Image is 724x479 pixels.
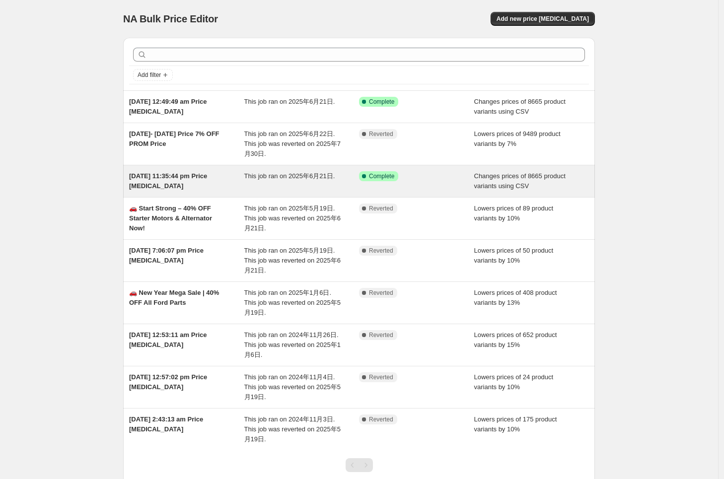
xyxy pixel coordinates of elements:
span: Add filter [138,71,161,79]
span: Lowers prices of 175 product variants by 10% [474,415,557,433]
span: Reverted [369,415,393,423]
span: This job ran on 2024年11月4日. This job was reverted on 2025年5月19日. [244,373,341,401]
button: Add new price [MEDICAL_DATA] [491,12,595,26]
span: NA Bulk Price Editor [123,13,218,24]
span: Add new price [MEDICAL_DATA] [497,15,589,23]
span: Reverted [369,205,393,212]
span: Changes prices of 8665 product variants using CSV [474,98,566,115]
span: [DATE] 12:53:11 am Price [MEDICAL_DATA] [129,331,207,348]
span: Changes prices of 8665 product variants using CSV [474,172,566,190]
span: This job ran on 2024年11月26日. This job was reverted on 2025年1月6日. [244,331,341,358]
span: Reverted [369,373,393,381]
span: [DATE]- [DATE] Price 7% OFF PROM Price [129,130,219,147]
span: Reverted [369,331,393,339]
span: Complete [369,98,394,106]
span: This job ran on 2025年1月6日. This job was reverted on 2025年5月19日. [244,289,341,316]
span: This job ran on 2025年5月19日. This job was reverted on 2025年6月21日. [244,247,341,274]
span: Lowers prices of 652 product variants by 15% [474,331,557,348]
span: Reverted [369,289,393,297]
span: [DATE] 12:57:02 pm Price [MEDICAL_DATA] [129,373,207,391]
span: [DATE] 7:06:07 pm Price [MEDICAL_DATA] [129,247,204,264]
span: Reverted [369,130,393,138]
span: This job ran on 2024年11月3日. This job was reverted on 2025年5月19日. [244,415,341,443]
span: [DATE] 12:49:49 am Price [MEDICAL_DATA] [129,98,207,115]
span: This job ran on 2025年6月22日. This job was reverted on 2025年7月30日. [244,130,341,157]
span: [DATE] 2:43:13 am Price [MEDICAL_DATA] [129,415,203,433]
span: Complete [369,172,394,180]
span: Lowers prices of 9489 product variants by 7% [474,130,561,147]
span: Lowers prices of 89 product variants by 10% [474,205,554,222]
span: This job ran on 2025年6月21日. [244,172,335,180]
span: 🚗 Start Strong – 40% OFF Starter Motors & Alternator Now! [129,205,212,232]
span: Lowers prices of 408 product variants by 13% [474,289,557,306]
nav: Pagination [346,458,373,472]
span: [DATE] 11:35:44 pm Price [MEDICAL_DATA] [129,172,207,190]
span: Reverted [369,247,393,255]
span: This job ran on 2025年6月21日. [244,98,335,105]
span: Lowers prices of 24 product variants by 10% [474,373,554,391]
span: Lowers prices of 50 product variants by 10% [474,247,554,264]
button: Add filter [133,69,173,81]
span: This job ran on 2025年5月19日. This job was reverted on 2025年6月21日. [244,205,341,232]
span: 🚗 New Year Mega Sale | 40% OFF All Ford Parts [129,289,219,306]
